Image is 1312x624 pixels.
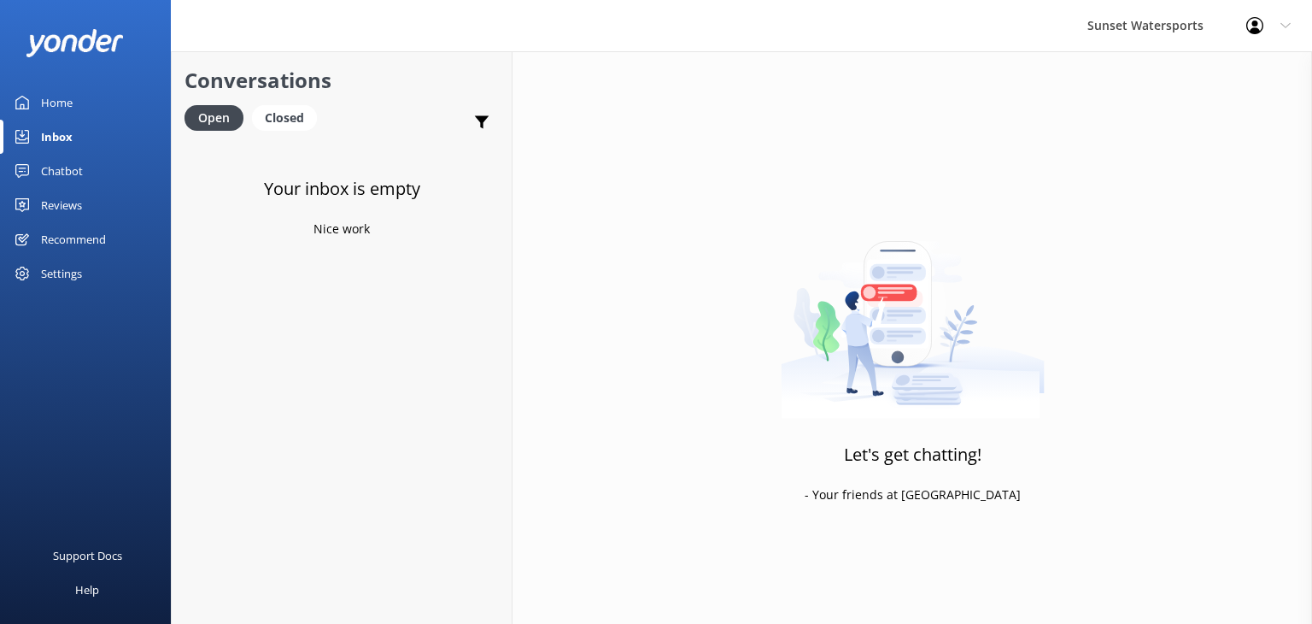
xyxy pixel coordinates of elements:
div: Settings [41,256,82,291]
p: Nice work [313,220,370,238]
a: Closed [252,108,325,127]
div: Recommend [41,222,106,256]
div: Reviews [41,188,82,222]
div: Closed [252,105,317,131]
div: Home [41,85,73,120]
div: Help [75,573,99,607]
h3: Let's get chatting! [844,441,981,468]
div: Chatbot [41,154,83,188]
div: Inbox [41,120,73,154]
h3: Your inbox is empty [264,175,420,203]
div: Support Docs [53,539,122,573]
h2: Conversations [184,64,499,97]
p: - Your friends at [GEOGRAPHIC_DATA] [805,486,1021,504]
div: Open [184,105,243,131]
img: artwork of a man stealing a conversation from at giant smartphone [781,205,1045,419]
img: yonder-white-logo.png [26,29,124,57]
a: Open [184,108,252,127]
